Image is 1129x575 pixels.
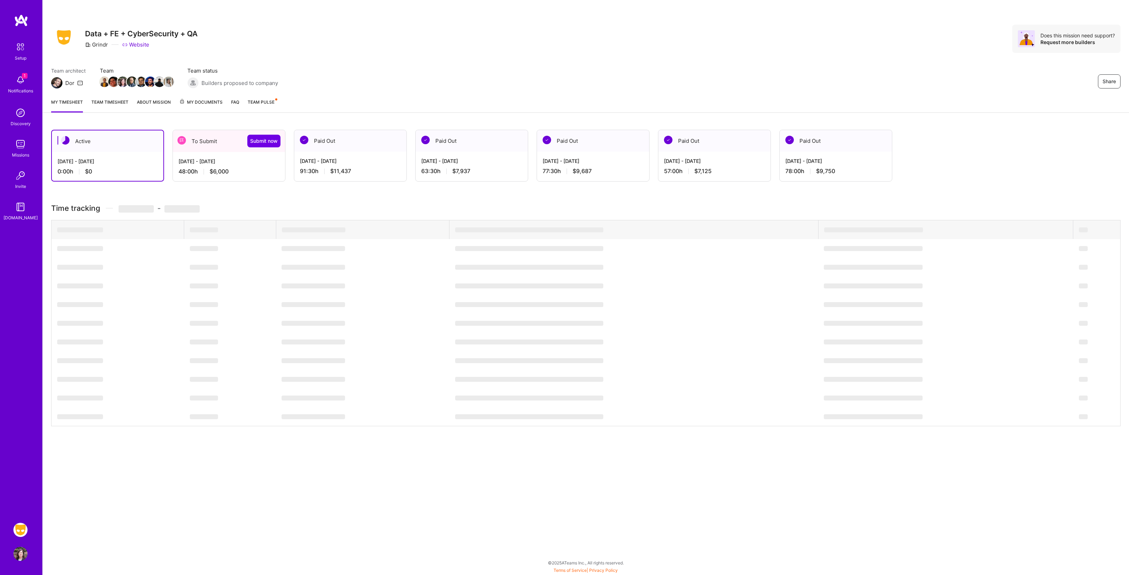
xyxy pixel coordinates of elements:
[1079,358,1088,363] span: ‌
[201,79,278,87] span: Builders proposed to company
[282,377,345,382] span: ‌
[282,396,345,400] span: ‌
[554,568,587,573] a: Terms of Service
[421,136,430,144] img: Paid Out
[13,137,28,151] img: teamwork
[300,136,308,144] img: Paid Out
[282,414,345,419] span: ‌
[187,77,199,88] img: Builders proposed to company
[455,265,603,270] span: ‌
[294,130,406,152] div: Paid Out
[12,523,29,537] a: Grindr: Data + FE + CyberSecurity + QA
[190,340,218,344] span: ‌
[1079,302,1088,307] span: ‌
[190,246,218,251] span: ‌
[421,157,522,165] div: [DATE] - [DATE]
[190,227,218,232] span: ‌
[573,167,592,175] span: $9,687
[57,377,103,382] span: ‌
[1079,414,1088,419] span: ‌
[164,76,173,88] a: Team Member Avatar
[1040,39,1115,45] div: Request more builders
[455,377,603,382] span: ‌
[85,168,92,175] span: $0
[330,167,351,175] span: $11,437
[51,204,1121,213] h3: Time tracking
[250,137,278,145] span: Submit now
[179,168,279,175] div: 48:00 h
[455,358,603,363] span: ‌
[100,76,109,88] a: Team Member Avatar
[824,321,923,326] span: ‌
[455,414,603,419] span: ‌
[108,77,119,87] img: Team Member Avatar
[179,98,223,106] span: My Documents
[824,283,923,288] span: ‌
[694,167,712,175] span: $7,125
[1079,396,1088,400] span: ‌
[14,14,28,27] img: logo
[118,76,127,88] a: Team Member Avatar
[452,167,470,175] span: $7,937
[187,67,278,74] span: Team status
[136,77,146,87] img: Team Member Avatar
[57,396,103,400] span: ‌
[543,136,551,144] img: Paid Out
[58,168,158,175] div: 0:00 h
[173,130,285,152] div: To Submit
[13,106,28,120] img: discovery
[421,167,522,175] div: 63:30 h
[416,130,528,152] div: Paid Out
[210,168,229,175] span: $6,000
[1098,74,1121,88] button: Share
[65,79,74,87] div: Dor
[163,77,174,87] img: Team Member Avatar
[4,214,38,221] div: [DOMAIN_NAME]
[543,157,644,165] div: [DATE] - [DATE]
[91,98,128,112] a: Team timesheet
[57,414,103,419] span: ‌
[664,157,765,165] div: [DATE] - [DATE]
[57,340,103,344] span: ‌
[190,414,218,419] span: ‌
[282,227,345,232] span: ‌
[127,77,137,87] img: Team Member Avatar
[58,158,158,165] div: [DATE] - [DATE]
[780,130,892,152] div: Paid Out
[13,169,28,183] img: Invite
[816,167,835,175] span: $9,750
[589,568,618,573] a: Privacy Policy
[51,98,83,112] a: My timesheet
[57,246,103,251] span: ‌
[282,246,345,251] span: ‌
[455,302,603,307] span: ‌
[247,135,280,147] button: Submit now
[785,167,886,175] div: 78:00 h
[13,547,28,561] img: User Avatar
[117,77,128,87] img: Team Member Avatar
[57,227,103,232] span: ‌
[300,157,401,165] div: [DATE] - [DATE]
[190,302,218,307] span: ‌
[824,265,923,270] span: ‌
[1079,283,1088,288] span: ‌
[22,73,28,79] span: 1
[57,265,103,270] span: ‌
[554,568,618,573] span: |
[455,283,603,288] span: ‌
[664,167,765,175] div: 57:00 h
[85,42,91,48] i: icon CompanyGray
[57,321,103,326] span: ‌
[190,358,218,363] span: ‌
[57,283,103,288] span: ‌
[785,136,794,144] img: Paid Out
[164,205,200,213] span: ‌
[543,167,644,175] div: 77:30 h
[119,205,154,213] span: ‌
[137,76,146,88] a: Team Member Avatar
[8,87,33,94] div: Notifications
[127,76,137,88] a: Team Member Avatar
[177,136,186,145] img: To Submit
[1079,340,1088,344] span: ‌
[282,358,345,363] span: ‌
